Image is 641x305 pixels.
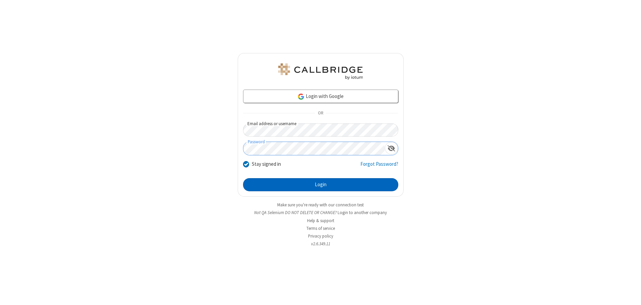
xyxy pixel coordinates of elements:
span: OR [315,109,326,118]
a: Terms of service [306,225,335,231]
div: Show password [385,142,398,154]
li: v2.6.349.11 [238,241,404,247]
a: Privacy policy [308,233,333,239]
a: Make sure you're ready with our connection test [277,202,364,208]
label: Stay signed in [252,160,281,168]
button: Login [243,178,398,192]
input: Password [243,142,385,155]
a: Forgot Password? [360,160,398,173]
img: google-icon.png [297,93,305,100]
a: Login with Google [243,90,398,103]
a: Help & support [307,218,334,223]
input: Email address or username [243,123,398,137]
img: QA Selenium DO NOT DELETE OR CHANGE [277,63,364,80]
li: Not QA Selenium DO NOT DELETE OR CHANGE? [238,209,404,216]
button: Login to another company [338,209,387,216]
